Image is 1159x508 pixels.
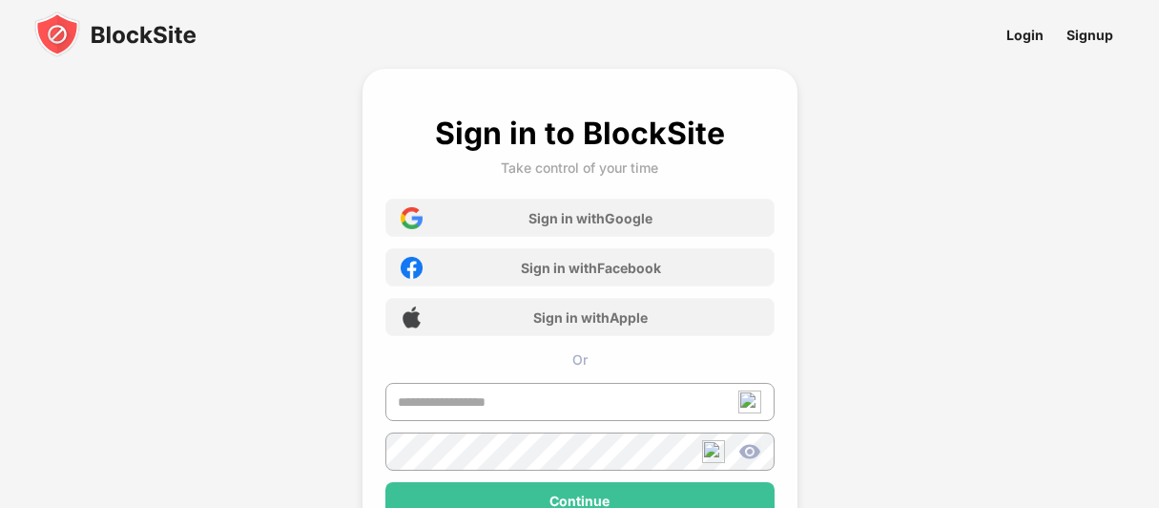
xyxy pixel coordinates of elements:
[1055,13,1125,56] a: Signup
[533,309,648,326] div: Sign in with Apple
[738,391,761,413] img: npw-badge-icon-locked.svg
[401,207,423,229] img: google-icon.png
[34,11,197,57] img: blocksite-icon-black.svg
[738,440,761,463] img: show-password.svg
[995,13,1055,56] a: Login
[385,351,775,368] div: Or
[521,260,661,276] div: Sign in with Facebook
[401,257,423,279] img: facebook-icon.png
[435,115,725,152] div: Sign in to BlockSite
[501,159,658,176] div: Take control of your time
[702,440,725,463] img: npw-badge-icon-locked.svg
[528,210,652,226] div: Sign in with Google
[401,307,423,328] img: apple-icon.png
